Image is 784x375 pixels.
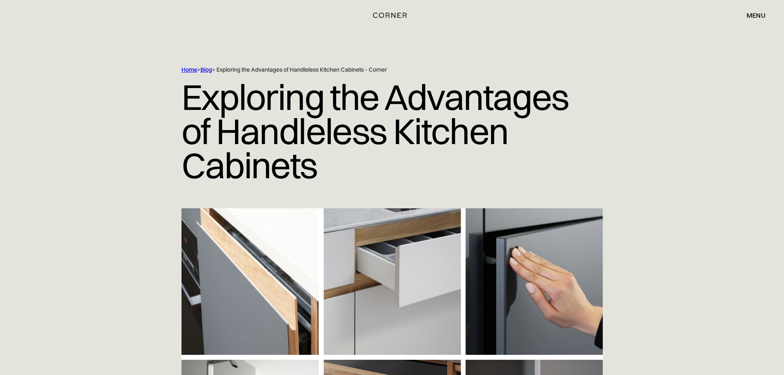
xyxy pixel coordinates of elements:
div: menu [747,12,765,19]
div: > > Exploring the Advantages of Handleless Kitchen Cabinets - Corner [181,66,568,74]
h1: Exploring the Advantages of Handleless Kitchen Cabinets [181,74,603,189]
a: home [364,10,420,21]
div: menu [738,8,765,22]
a: Blog [200,66,212,73]
a: Home [181,66,197,73]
